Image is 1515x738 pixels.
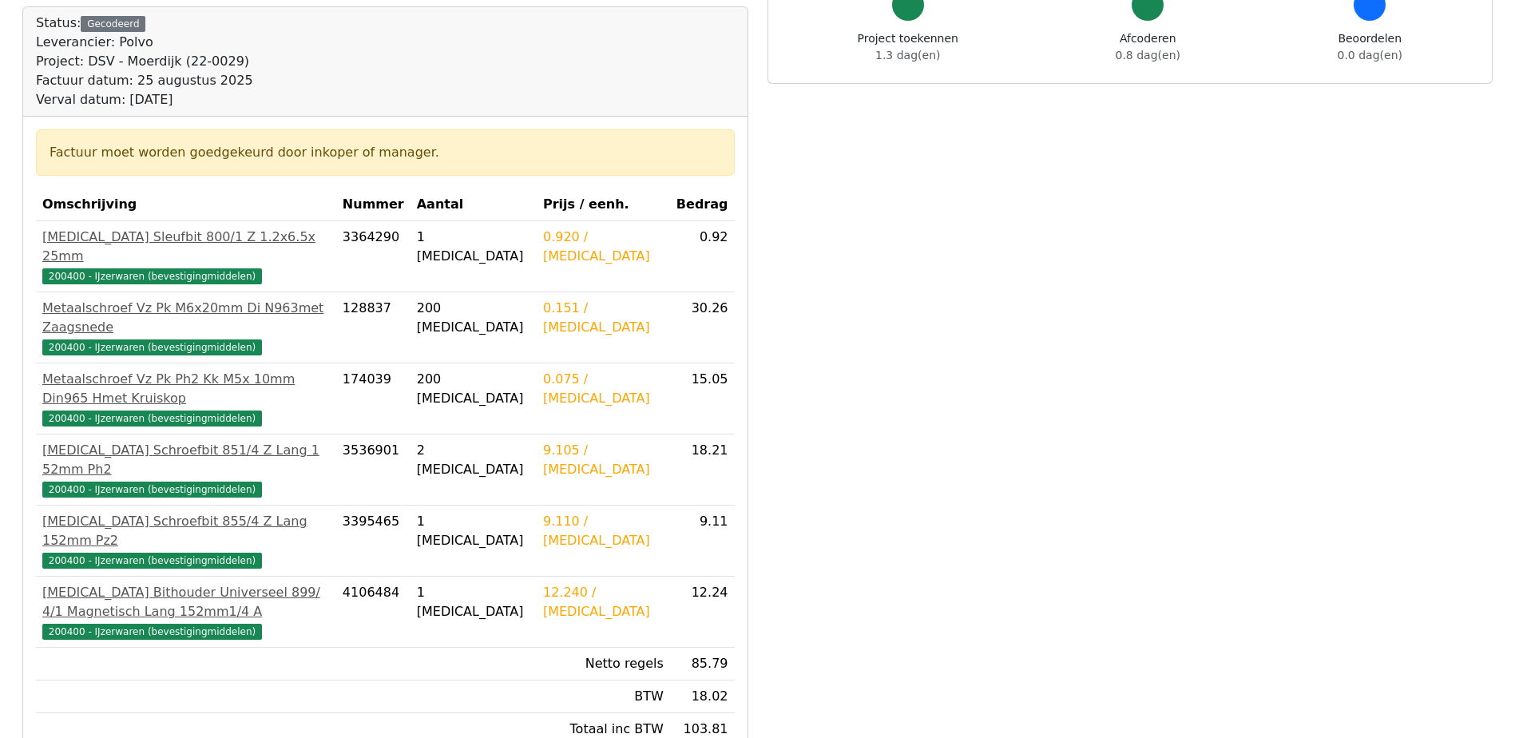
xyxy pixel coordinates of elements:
td: 174039 [336,363,410,434]
div: 2 [MEDICAL_DATA] [417,441,530,479]
td: 3364290 [336,221,410,292]
span: 200400 - IJzerwaren (bevestigingmiddelen) [42,268,262,284]
div: Factuur moet worden goedgekeurd door inkoper of manager. [50,143,721,162]
div: [MEDICAL_DATA] Schroefbit 851/4 Z Lang 1 52mm Ph2 [42,441,330,479]
span: 1.3 dag(en) [875,49,940,61]
th: Bedrag [670,188,735,221]
td: 4106484 [336,577,410,648]
td: 9.11 [670,506,735,577]
td: 18.02 [670,680,735,713]
td: 3536901 [336,434,410,506]
div: Project toekennen [858,30,958,64]
div: 200 [MEDICAL_DATA] [417,370,530,408]
div: [MEDICAL_DATA] Bithouder Universeel 899/ 4/1 Magnetisch Lang 152mm1/4 A [42,583,330,621]
div: 200 [MEDICAL_DATA] [417,299,530,337]
span: 200400 - IJzerwaren (bevestigingmiddelen) [42,624,262,640]
td: 85.79 [670,648,735,680]
span: 200400 - IJzerwaren (bevestigingmiddelen) [42,339,262,355]
a: Metaalschroef Vz Pk Ph2 Kk M5x 10mm Din965 Hmet Kruiskop200400 - IJzerwaren (bevestigingmiddelen) [42,370,330,427]
a: [MEDICAL_DATA] Schroefbit 851/4 Z Lang 1 52mm Ph2200400 - IJzerwaren (bevestigingmiddelen) [42,441,330,498]
td: 0.92 [670,221,735,292]
td: 30.26 [670,292,735,363]
div: 0.075 / [MEDICAL_DATA] [543,370,664,408]
div: Factuur datum: 25 augustus 2025 [36,71,253,90]
div: [MEDICAL_DATA] Schroefbit 855/4 Z Lang 152mm Pz2 [42,512,330,550]
div: [MEDICAL_DATA] Sleufbit 800/1 Z 1.2x6.5x 25mm [42,228,330,266]
th: Aantal [410,188,537,221]
th: Nummer [336,188,410,221]
th: Omschrijving [36,188,336,221]
td: Netto regels [537,648,670,680]
td: BTW [537,680,670,713]
a: [MEDICAL_DATA] Schroefbit 855/4 Z Lang 152mm Pz2200400 - IJzerwaren (bevestigingmiddelen) [42,512,330,569]
th: Prijs / eenh. [537,188,670,221]
div: Status: [36,14,253,109]
div: 1 [MEDICAL_DATA] [417,228,530,266]
span: 200400 - IJzerwaren (bevestigingmiddelen) [42,411,262,427]
div: 0.151 / [MEDICAL_DATA] [543,299,664,337]
div: 9.110 / [MEDICAL_DATA] [543,512,664,550]
div: 1 [MEDICAL_DATA] [417,583,530,621]
td: 128837 [336,292,410,363]
td: 3395465 [336,506,410,577]
td: 12.24 [670,577,735,648]
div: Gecodeerd [81,16,145,32]
td: 18.21 [670,434,735,506]
span: 200400 - IJzerwaren (bevestigingmiddelen) [42,553,262,569]
span: 0.0 dag(en) [1338,49,1402,61]
div: 0.920 / [MEDICAL_DATA] [543,228,664,266]
div: Metaalschroef Vz Pk Ph2 Kk M5x 10mm Din965 Hmet Kruiskop [42,370,330,408]
a: Metaalschroef Vz Pk M6x20mm Di N963met Zaagsnede200400 - IJzerwaren (bevestigingmiddelen) [42,299,330,356]
span: 0.8 dag(en) [1116,49,1180,61]
a: [MEDICAL_DATA] Sleufbit 800/1 Z 1.2x6.5x 25mm200400 - IJzerwaren (bevestigingmiddelen) [42,228,330,285]
div: 12.240 / [MEDICAL_DATA] [543,583,664,621]
div: Project: DSV - Moerdijk (22-0029) [36,52,253,71]
div: Metaalschroef Vz Pk M6x20mm Di N963met Zaagsnede [42,299,330,337]
span: 200400 - IJzerwaren (bevestigingmiddelen) [42,482,262,498]
a: [MEDICAL_DATA] Bithouder Universeel 899/ 4/1 Magnetisch Lang 152mm1/4 A200400 - IJzerwaren (beves... [42,583,330,641]
td: 15.05 [670,363,735,434]
div: Leverancier: Polvo [36,33,253,52]
div: Beoordelen [1338,30,1402,64]
div: 9.105 / [MEDICAL_DATA] [543,441,664,479]
div: Afcoderen [1116,30,1180,64]
div: 1 [MEDICAL_DATA] [417,512,530,550]
div: Verval datum: [DATE] [36,90,253,109]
